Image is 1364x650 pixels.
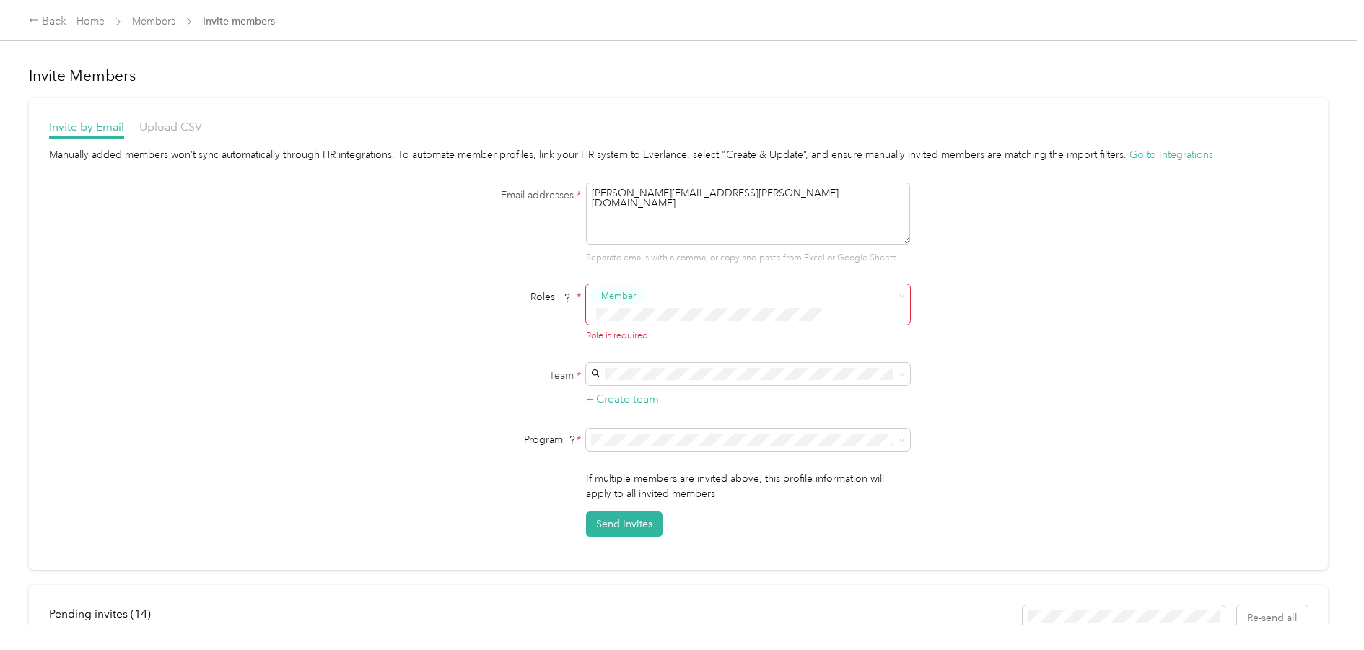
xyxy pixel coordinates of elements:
[586,330,910,343] div: Role is required
[49,605,1308,631] div: info-bar
[601,289,636,302] span: Member
[586,252,910,265] p: Separate emails with a comma, or copy and paste from Excel or Google Sheets.
[586,471,910,501] p: If multiple members are invited above, this profile information will apply to all invited members
[591,287,646,305] button: Member
[401,368,581,383] label: Team
[49,147,1308,162] div: Manually added members won’t sync automatically through HR integrations. To automate member profi...
[131,607,151,620] span: ( 14 )
[1283,569,1364,650] iframe: Everlance-gr Chat Button Frame
[586,511,663,537] button: Send Invites
[76,15,105,27] a: Home
[1023,605,1308,631] div: Resend all invitations
[139,120,202,133] span: Upload CSV
[525,286,577,308] span: Roles
[1129,149,1213,161] span: Go to Integrations
[49,607,151,620] span: Pending invites
[401,188,581,203] label: Email addresses
[49,120,124,133] span: Invite by Email
[586,390,659,408] button: + Create team
[29,66,1328,86] h1: Invite Members
[586,183,910,245] textarea: [PERSON_NAME][EMAIL_ADDRESS][PERSON_NAME][DOMAIN_NAME]
[29,13,66,30] div: Back
[401,432,581,447] div: Program
[49,605,161,631] div: left-menu
[1237,605,1308,631] button: Re-send all
[203,14,275,29] span: Invite members
[132,15,175,27] a: Members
